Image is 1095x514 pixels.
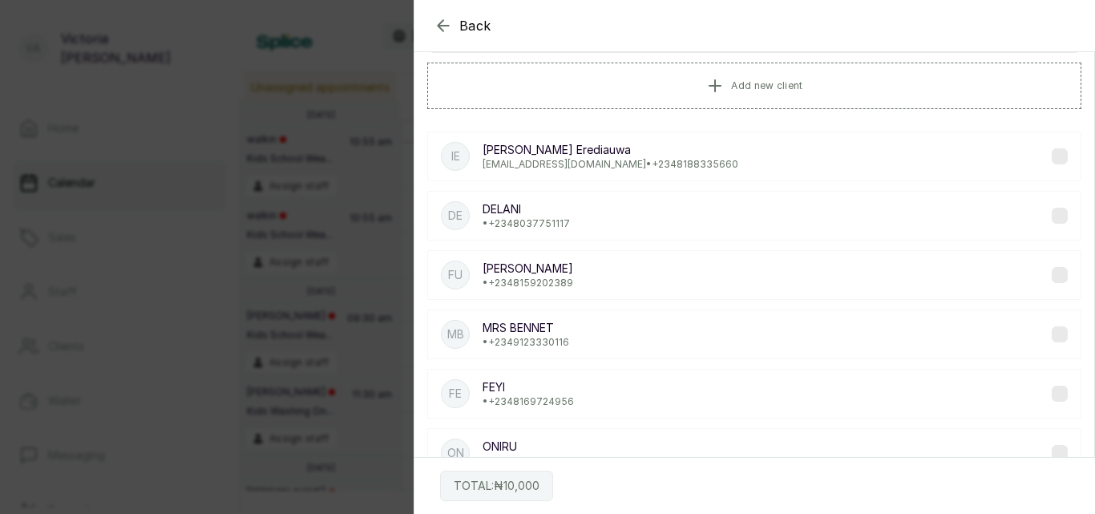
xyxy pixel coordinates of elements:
p: MB [447,326,464,342]
span: Add new client [731,79,802,92]
p: ONIRU [483,439,574,455]
button: Add new client [427,63,1081,109]
p: DELANI [483,201,570,217]
p: • +234 9123330116 [483,336,569,349]
p: [EMAIL_ADDRESS][DOMAIN_NAME] • +234 8188335660 [483,158,738,171]
p: [PERSON_NAME] [483,261,573,277]
p: ON [447,445,464,461]
p: FU [448,267,463,283]
p: • +234 8169724956 [483,395,574,408]
span: 10,000 [503,479,539,492]
p: FE [449,386,462,402]
p: • +234 8100002005 [483,455,574,467]
p: • +234 8037751117 [483,217,570,230]
p: MRS BENNET [483,320,569,336]
p: DE [448,208,463,224]
p: • +234 8159202389 [483,277,573,289]
p: IE [451,148,460,164]
button: Back [434,16,491,35]
span: Back [459,16,491,35]
p: TOTAL: ₦ [454,478,539,494]
p: FEYI [483,379,574,395]
p: [PERSON_NAME] Erediauwa [483,142,738,158]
